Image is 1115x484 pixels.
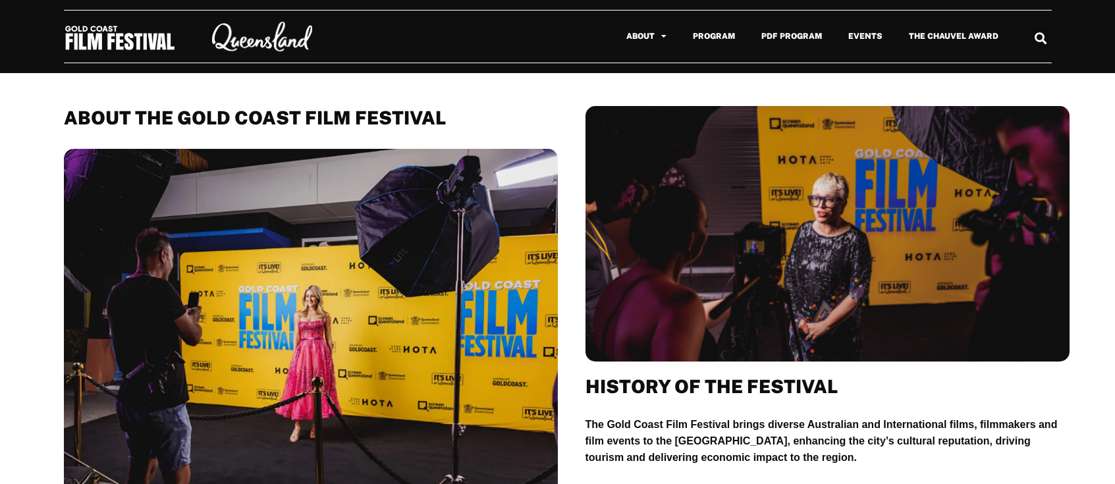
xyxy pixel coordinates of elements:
h2: History of the Festival [585,375,1070,398]
a: The Chauvel Award [896,21,1012,51]
nav: Menu [343,21,1012,51]
a: Events [835,21,896,51]
a: About [613,21,680,51]
a: Program [680,21,748,51]
div: Search [1029,27,1051,49]
a: PDF Program [748,21,835,51]
h2: About THE GOLD COAST FILM FESTIVAL​ [64,106,558,129]
p: The Gold Coast Film Festival brings diverse Australian and International films, filmmakers and fi... [585,416,1070,466]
